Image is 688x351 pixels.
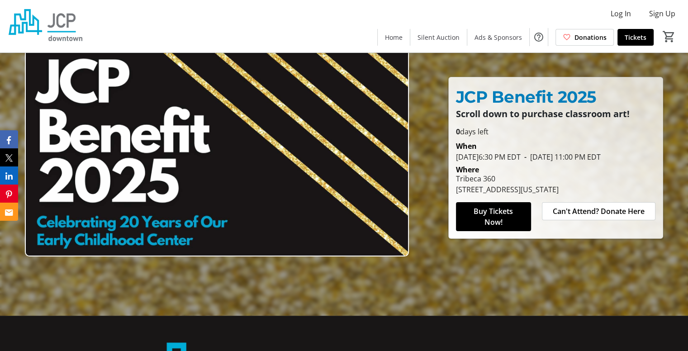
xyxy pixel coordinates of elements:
button: Sign Up [642,6,683,21]
span: Silent Auction [418,33,460,42]
a: Donations [555,29,614,46]
button: Buy Tickets Now! [456,202,531,231]
p: Scroll down to purchase classroom art! [456,109,655,119]
span: [DATE] 6:30 PM EDT [456,152,521,162]
span: Ads & Sponsors [474,33,522,42]
span: - [521,152,530,162]
span: [DATE] 11:00 PM EDT [521,152,601,162]
img: Campaign CTA Media Photo [25,41,409,257]
button: Cart [661,28,677,45]
button: Can't Attend? Donate Here [542,202,655,220]
span: JCP Benefit 2025 [456,87,596,107]
span: Home [385,33,403,42]
div: Tribeca 360 [456,173,559,184]
button: Log In [603,6,638,21]
div: When [456,141,477,152]
a: Silent Auction [410,29,467,46]
span: Tickets [625,33,646,42]
button: Help [530,28,548,46]
span: 0 [456,127,460,137]
a: Ads & Sponsors [467,29,529,46]
span: Can't Attend? Donate Here [553,206,645,217]
span: Buy Tickets Now! [467,206,520,228]
div: Where [456,166,479,173]
span: Sign Up [649,8,675,19]
a: Home [378,29,410,46]
span: Donations [574,33,607,42]
div: [STREET_ADDRESS][US_STATE] [456,184,559,195]
p: days left [456,126,655,137]
img: Jewish Community Project's Logo [5,4,86,49]
span: Log In [611,8,631,19]
a: Tickets [617,29,654,46]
